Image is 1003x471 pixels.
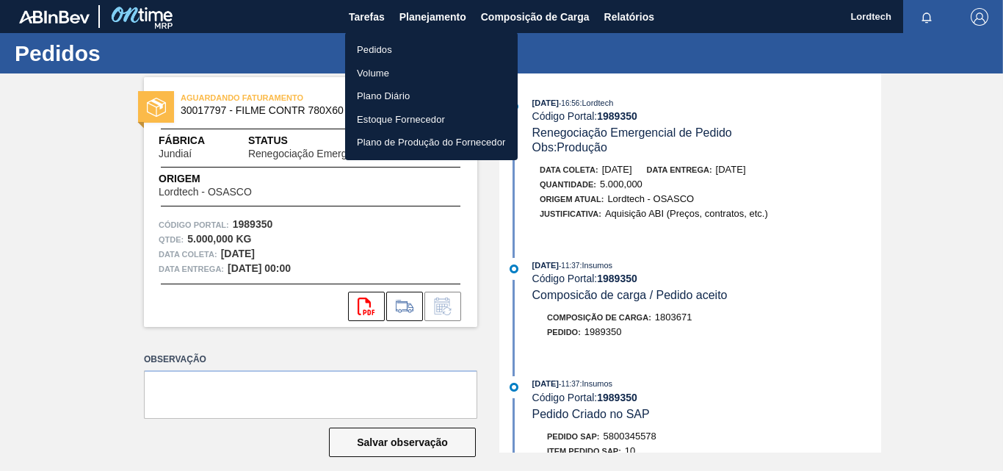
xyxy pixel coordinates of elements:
[345,38,518,62] a: Pedidos
[345,108,518,132] a: Estoque Fornecedor
[345,131,518,154] a: Plano de Produção do Fornecedor
[345,62,518,85] a: Volume
[345,85,518,108] a: Plano Diário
